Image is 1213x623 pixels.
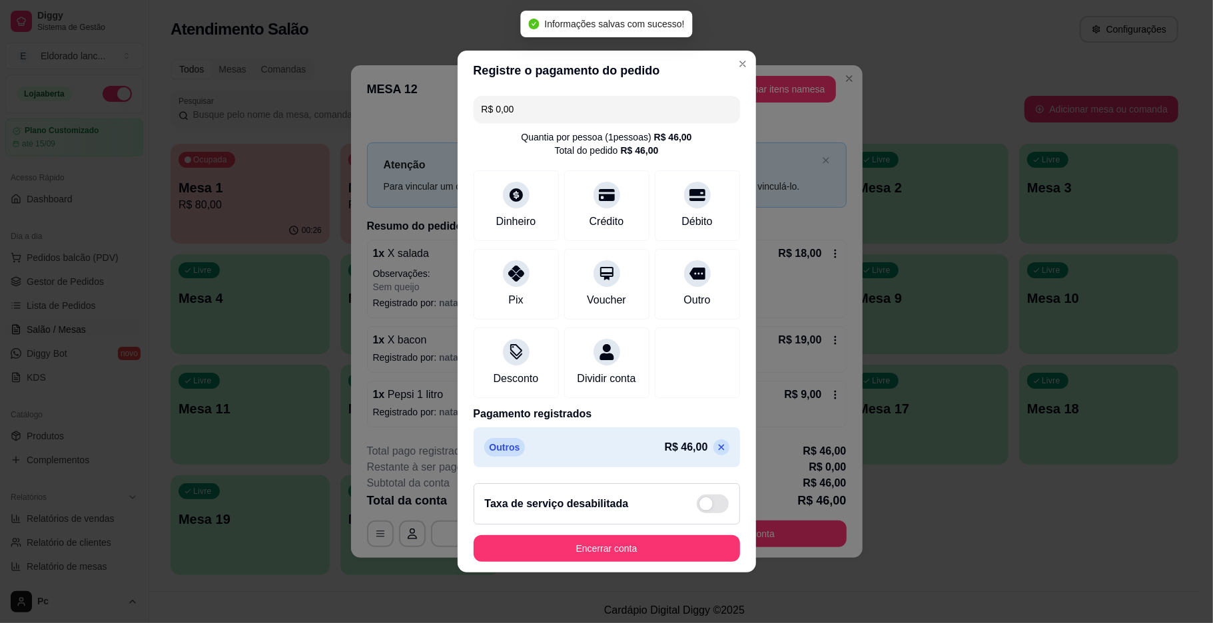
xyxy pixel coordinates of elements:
div: Desconto [494,371,539,387]
div: Débito [681,214,712,230]
div: Crédito [590,214,624,230]
span: Informações salvas com sucesso! [544,19,684,29]
p: Outros [484,438,526,457]
div: Quantia por pessoa ( 1 pessoas) [521,130,691,144]
button: Close [732,53,753,75]
div: Dinheiro [496,214,536,230]
p: R$ 46,00 [665,439,708,455]
div: R$ 46,00 [621,144,659,157]
header: Registre o pagamento do pedido [458,51,756,91]
p: Pagamento registrados [474,406,740,422]
div: Pix [508,292,523,308]
span: check-circle [528,19,539,29]
h2: Taxa de serviço desabilitada [485,496,629,512]
div: Outro [683,292,710,308]
button: Encerrar conta [474,535,740,562]
div: Voucher [587,292,626,308]
div: Dividir conta [577,371,635,387]
div: Total do pedido [555,144,659,157]
div: R$ 46,00 [654,130,692,144]
input: Ex.: hambúrguer de cordeiro [482,96,732,122]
